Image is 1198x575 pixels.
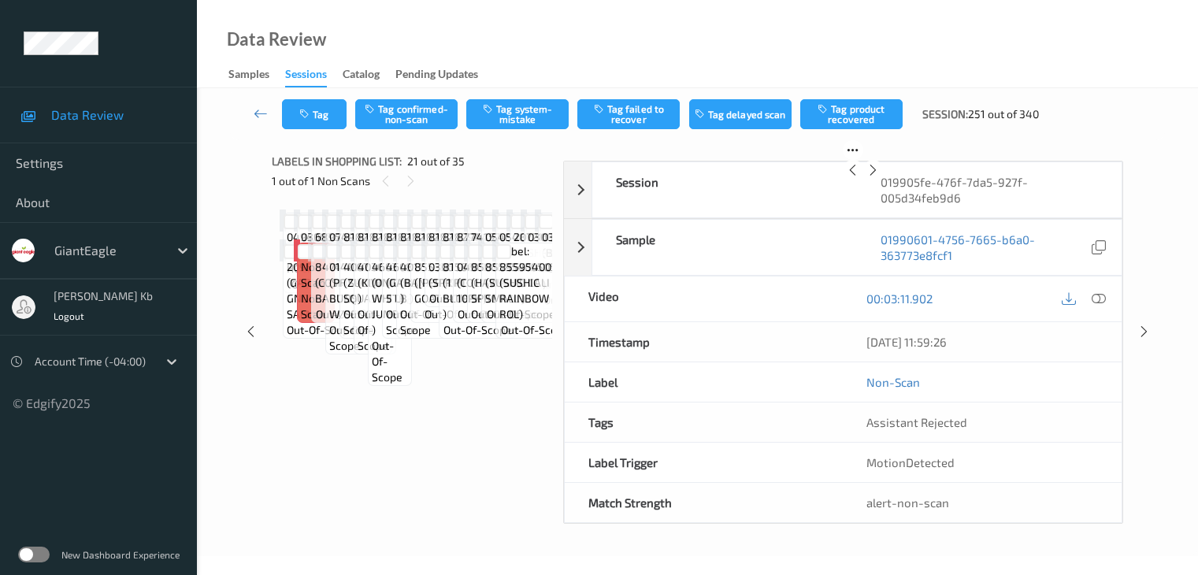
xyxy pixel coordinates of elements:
span: out-of-scope [329,322,392,354]
span: Label: 81588701025 (1 PT BLUEBERRIES ) [443,243,512,322]
a: Sessions [285,64,343,87]
span: out-of-scope [400,306,454,338]
span: out-of-scope [372,338,408,385]
button: Tag confirmed-non-scan [355,99,458,129]
div: 1 out of 1 Non Scans [272,171,552,191]
span: out-of-scope [358,306,388,354]
div: Data Review [227,32,326,47]
button: Tag product recovered [800,99,903,129]
div: Tags [565,402,844,442]
span: out-of-scope [458,306,526,322]
button: Tag system-mistake [466,99,569,129]
span: Label: 20957200000 (GARLIC GNGR SALMON) [287,243,355,322]
div: Session [592,162,857,217]
span: Label: 4030 (KIWI ) [358,243,388,306]
span: Label: 01410007161 (PF SAND BUNS W/SES) [329,243,392,322]
div: Sample01990601-4756-7665-b6a0-363773e8fcf1 [564,219,1122,276]
a: Catalog [343,64,395,86]
span: out-of-scope [425,306,493,322]
span: out-of-scope [471,306,540,322]
span: Labels in shopping list: [272,154,402,169]
span: Label: 4663 (ONION WHITE JUMBO ) [372,243,408,338]
button: Tag failed to recover [577,99,680,129]
div: Label [565,362,844,402]
span: out-of-scope [316,306,384,322]
span: out-of-scope [443,322,512,338]
span: Label: 85533600446 ([PERSON_NAME] GOAT MILK ) [414,243,503,306]
span: Label: Non-Scan [301,243,331,291]
span: Session: [922,106,968,122]
div: MotionDetected [843,443,1122,482]
div: Sample [592,220,857,275]
span: out-of-scope [429,291,498,306]
div: Sessions [285,66,327,87]
div: Pending Updates [395,66,478,86]
span: non-scan [301,291,331,322]
span: Label: 4608 (GARLIC 5 LB ) [386,243,425,306]
div: Label Trigger [565,443,844,482]
span: Label: 84747300764 (COSMICS BAGGED APP) [315,243,385,306]
span: out-of-scope [487,306,555,322]
a: 01990601-4756-7665-b6a0-363773e8fcf1 [881,232,1089,263]
span: 251 out of 340 [968,106,1039,122]
span: Label: 85000765507 (HAWAIIAN SPRG ROLL) [471,243,540,306]
div: Catalog [343,66,380,86]
a: Samples [228,64,285,86]
span: Label: 03003492323 (SPRING MIX ) [428,243,499,291]
span: Label: 04900006723 (COCA-COLA 10PK ) [457,243,526,306]
span: Label: 4011 (BANANAS ) [400,243,454,306]
a: 00:03:11.902 [866,291,933,306]
span: out-of-scope [386,306,425,338]
div: Timestamp [565,322,844,362]
span: Assistant Rejected [866,415,967,429]
a: Non-Scan [866,374,920,390]
div: Match Strength [565,483,844,522]
div: Session019905fe-476f-7da5-927f-005d34feb9d6 [564,161,1122,218]
span: Label: 85595400546 (SUSHIC RAINBOW ROL) [499,243,571,322]
span: Label: 85595400505 (SUSHIC CALI SMALL ) [485,243,556,306]
span: out-of-scope [343,306,395,338]
span: out-of-scope [287,322,355,338]
span: out-of-scope [501,322,569,338]
div: [DATE] 11:59:26 [866,334,1098,350]
div: alert-non-scan [866,495,1098,510]
span: Label: 4067 (ZUCCHINI SQUASH ) [343,243,395,306]
div: Video [565,276,844,321]
button: Tag [282,99,347,129]
button: Tag delayed scan [689,99,792,129]
div: Samples [228,66,269,86]
span: 21 out of 35 [407,154,465,169]
a: Pending Updates [395,64,494,86]
div: 019905fe-476f-7da5-927f-005d34feb9d6 [857,162,1122,217]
